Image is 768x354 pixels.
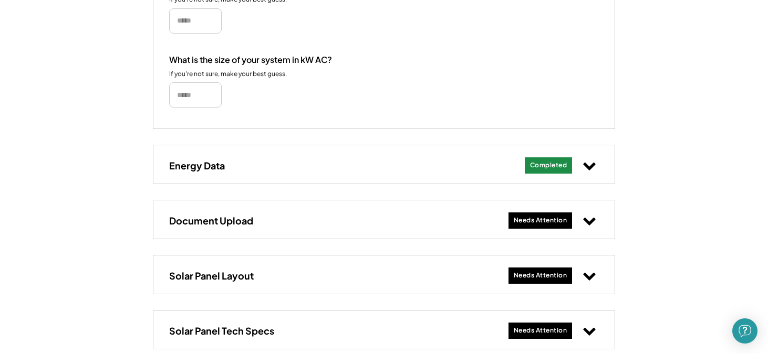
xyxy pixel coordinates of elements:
h3: Energy Data [169,159,225,171]
div: Needs Attention [514,326,567,335]
h3: Document Upload [169,214,253,227]
div: Needs Attention [514,216,567,225]
h3: Solar Panel Layout [169,270,254,282]
div: Completed [530,161,567,170]
div: What is the size of your system in kW AC? [169,55,332,66]
div: Needs Attention [514,271,567,280]
div: Open Intercom Messenger [732,318,757,344]
div: If you're not sure, make your best guess. [169,70,287,79]
h3: Solar Panel Tech Specs [169,325,274,337]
